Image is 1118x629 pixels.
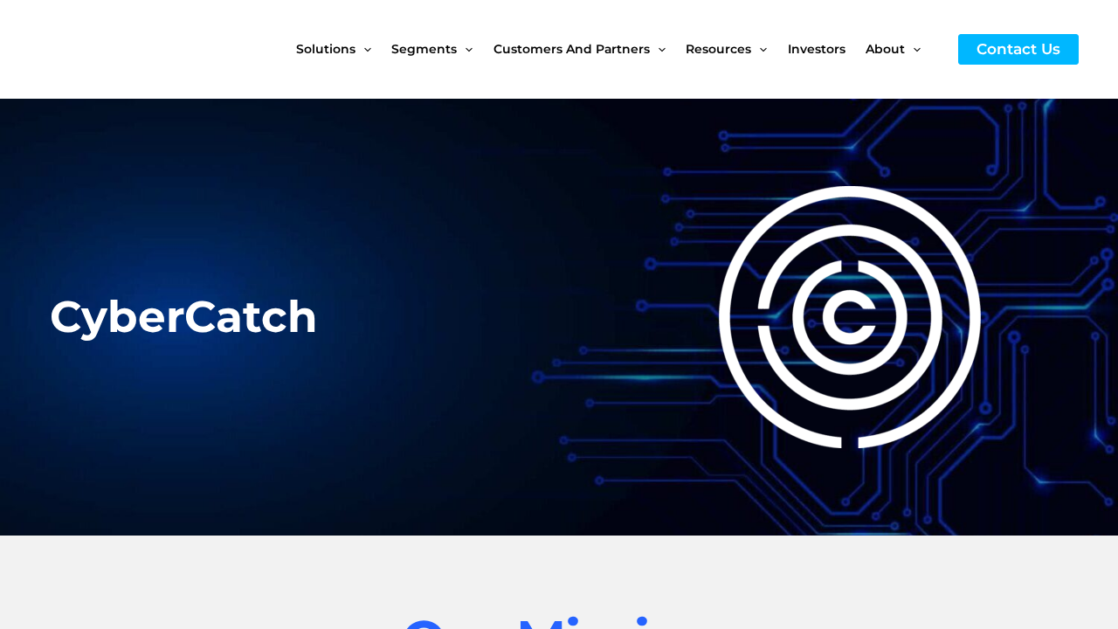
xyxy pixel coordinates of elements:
nav: Site Navigation: New Main Menu [296,12,941,86]
span: Menu Toggle [457,12,473,86]
a: Contact Us [958,34,1079,65]
span: Menu Toggle [905,12,921,86]
span: Investors [788,12,845,86]
img: CyberCatch [31,13,240,86]
span: Segments [391,12,457,86]
span: Resources [686,12,751,86]
span: Customers and Partners [493,12,650,86]
span: Menu Toggle [355,12,371,86]
span: Solutions [296,12,355,86]
span: About [866,12,905,86]
span: Menu Toggle [751,12,767,86]
span: Menu Toggle [650,12,666,86]
h2: CyberCatch [50,295,330,339]
a: Investors [788,12,866,86]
